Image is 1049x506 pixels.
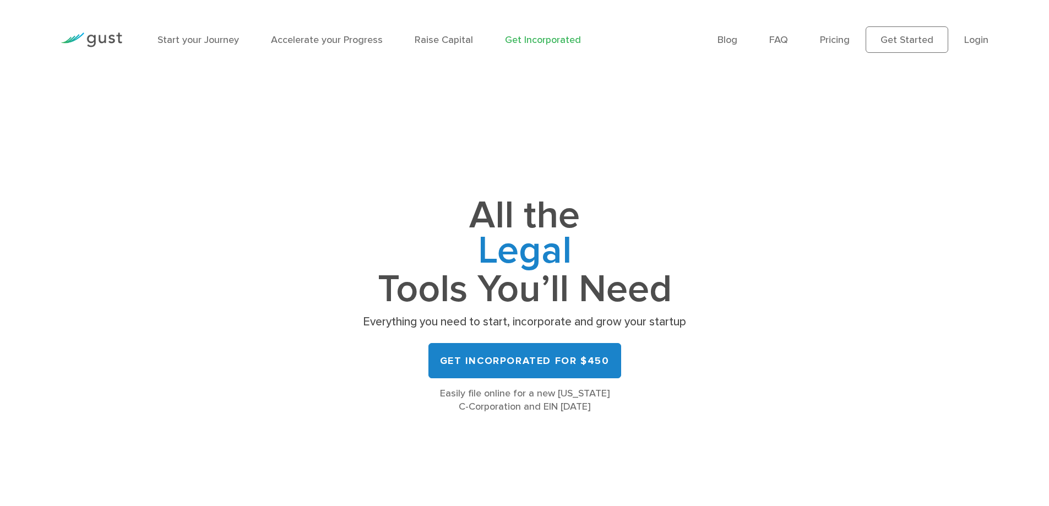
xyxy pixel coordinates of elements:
a: Raise Capital [415,34,473,46]
a: Accelerate your Progress [271,34,383,46]
a: Get Started [866,26,948,53]
div: Easily file online for a new [US_STATE] C-Corporation and EIN [DATE] [360,387,690,413]
a: FAQ [769,34,788,46]
a: Get Incorporated for $450 [428,343,621,378]
a: Blog [718,34,737,46]
p: Everything you need to start, incorporate and grow your startup [360,314,690,330]
a: Pricing [820,34,850,46]
a: Start your Journey [157,34,239,46]
a: Login [964,34,988,46]
a: Get Incorporated [505,34,581,46]
img: Gust Logo [61,32,122,47]
h1: All the Tools You’ll Need [360,198,690,307]
span: Legal [360,233,690,272]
